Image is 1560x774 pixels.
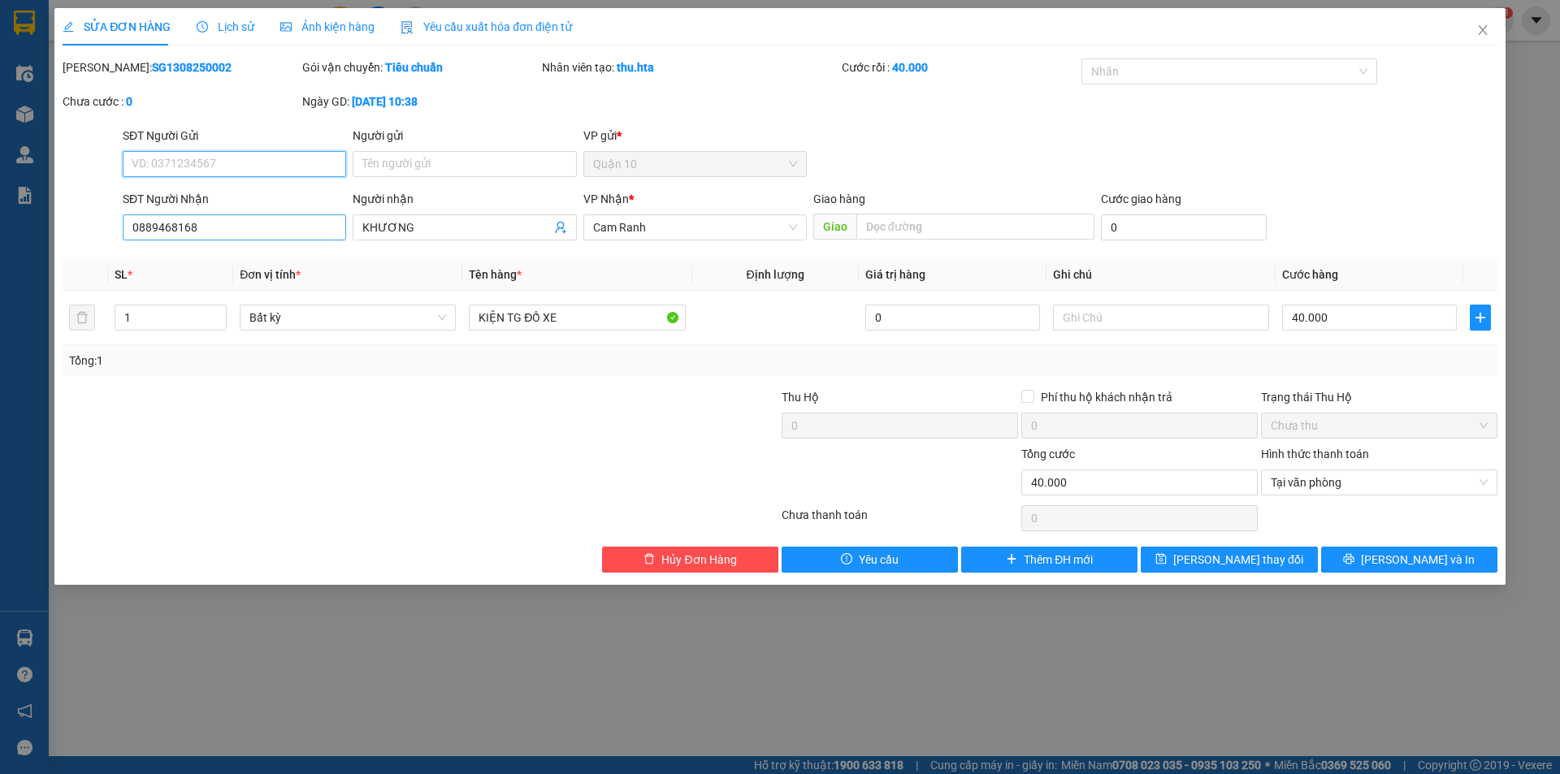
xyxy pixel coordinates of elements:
[100,24,161,100] b: Gửi khách hàng
[136,62,223,75] b: [DOMAIN_NAME]
[859,551,899,569] span: Yêu cầu
[747,268,804,281] span: Định lượng
[1155,553,1167,566] span: save
[602,547,778,573] button: deleteHủy Đơn Hàng
[63,58,299,76] div: [PERSON_NAME]:
[469,268,522,281] span: Tên hàng
[1006,553,1017,566] span: plus
[280,21,292,32] span: picture
[782,391,819,404] span: Thu Hộ
[20,105,83,210] b: Hòa [GEOGRAPHIC_DATA]
[813,214,856,240] span: Giao
[469,305,685,331] input: VD: Bàn, Ghế
[1471,311,1490,324] span: plus
[123,127,346,145] div: SĐT Người Gửi
[583,192,629,205] span: VP Nhận
[401,20,572,33] span: Yêu cầu xuất hóa đơn điện tử
[1261,388,1497,406] div: Trạng thái Thu Hộ
[1046,259,1276,291] th: Ghi chú
[197,21,208,32] span: clock-circle
[249,305,446,330] span: Bất kỳ
[865,268,925,281] span: Giá trị hàng
[63,20,171,33] span: SỬA ĐƠN HÀNG
[1271,413,1488,438] span: Chưa thu
[1282,268,1338,281] span: Cước hàng
[1101,214,1267,240] input: Cước giao hàng
[302,93,539,110] div: Ngày GD:
[1021,448,1075,461] span: Tổng cước
[302,58,539,76] div: Gói vận chuyển:
[352,95,418,108] b: [DATE] 10:38
[1460,8,1506,54] button: Close
[63,21,74,32] span: edit
[892,61,928,74] b: 40.000
[617,61,654,74] b: thu.hta
[63,93,299,110] div: Chưa cước :
[126,95,132,108] b: 0
[1101,192,1181,205] label: Cước giao hàng
[542,58,838,76] div: Nhân viên tạo:
[1173,551,1303,569] span: [PERSON_NAME] thay đổi
[593,215,797,240] span: Cam Ranh
[643,553,655,566] span: delete
[280,20,375,33] span: Ảnh kiện hàng
[1470,305,1491,331] button: plus
[240,268,301,281] span: Đơn vị tính
[782,547,958,573] button: exclamation-circleYêu cầu
[1361,551,1475,569] span: [PERSON_NAME] và In
[353,190,576,208] div: Người nhận
[1271,470,1488,495] span: Tại văn phòng
[69,305,95,331] button: delete
[1141,547,1317,573] button: save[PERSON_NAME] thay đổi
[69,352,602,370] div: Tổng: 1
[856,214,1094,240] input: Dọc đường
[554,221,567,234] span: user-add
[115,268,128,281] span: SL
[661,551,736,569] span: Hủy Đơn Hàng
[1476,24,1489,37] span: close
[401,21,414,34] img: icon
[197,20,254,33] span: Lịch sử
[1343,553,1354,566] span: printer
[842,58,1078,76] div: Cước rồi :
[1024,551,1093,569] span: Thêm ĐH mới
[353,127,576,145] div: Người gửi
[813,192,865,205] span: Giao hàng
[961,547,1137,573] button: plusThêm ĐH mới
[780,506,1020,534] div: Chưa thanh toán
[1053,305,1269,331] input: Ghi Chú
[176,20,215,59] img: logo.jpg
[583,127,807,145] div: VP gửi
[1261,448,1369,461] label: Hình thức thanh toán
[593,152,797,176] span: Quận 10
[1321,547,1497,573] button: printer[PERSON_NAME] và In
[152,61,232,74] b: SG1308250002
[385,61,443,74] b: Tiêu chuẩn
[136,77,223,97] li: (c) 2017
[123,190,346,208] div: SĐT Người Nhận
[1034,388,1179,406] span: Phí thu hộ khách nhận trả
[841,553,852,566] span: exclamation-circle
